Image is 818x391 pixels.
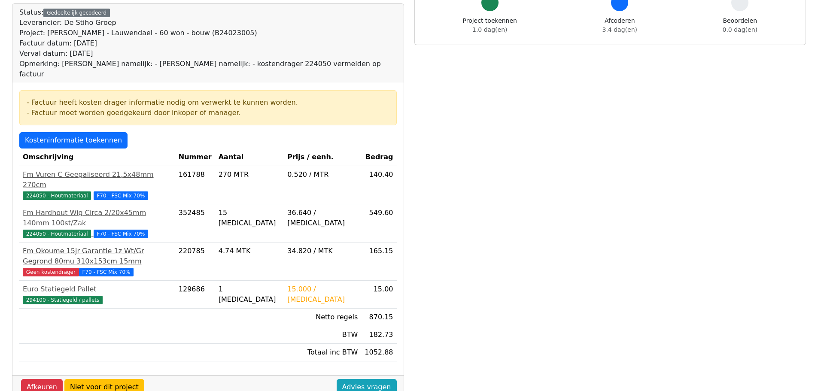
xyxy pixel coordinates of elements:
td: 870.15 [361,309,396,326]
span: 0.0 dag(en) [723,26,757,33]
div: 1 [MEDICAL_DATA] [219,284,281,305]
div: - Factuur moet worden goedgekeurd door inkoper of manager. [27,108,389,118]
a: Fm Vuren C Geegaliseerd 21,5x48mm 270cm224050 - Houtmateriaal F70 - FSC Mix 70% [23,170,172,200]
td: BTW [284,326,361,344]
div: Gedeeltelijk gecodeerd [43,9,110,17]
td: 549.60 [361,204,396,242]
span: F70 - FSC Mix 70% [79,268,134,276]
td: 129686 [175,281,215,309]
a: Euro Statiegeld Pallet294100 - Statiegeld / pallets [23,284,172,305]
div: Project: [PERSON_NAME] - Lauwendael - 60 won - bouw (B24023005) [19,28,397,38]
th: Omschrijving [19,149,175,166]
div: 270 MTR [219,170,281,180]
td: 140.40 [361,166,396,204]
div: 4.74 MTK [219,246,281,256]
td: 1052.88 [361,344,396,361]
td: 165.15 [361,242,396,281]
th: Aantal [215,149,284,166]
span: 3.4 dag(en) [602,26,637,33]
span: 1.0 dag(en) [472,26,507,33]
div: Factuur datum: [DATE] [19,38,397,48]
div: - Factuur heeft kosten drager informatie nodig om verwerkt te kunnen worden. [27,97,389,108]
div: 34.820 / MTK [287,246,358,256]
div: Fm Hardhout Wig Circa 2/20x45mm 140mm 100st/Zak [23,208,172,228]
td: Totaal inc BTW [284,344,361,361]
div: Fm Vuren C Geegaliseerd 21,5x48mm 270cm [23,170,172,190]
div: 15 [MEDICAL_DATA] [219,208,281,228]
a: Fm Okoume 15jr Garantie 1z Wt/Gr Gegrond 80mu 310x153cm 15mmGeen kostendragerF70 - FSC Mix 70% [23,246,172,277]
div: Leverancier: De Stiho Groep [19,18,397,28]
div: Opmerking: [PERSON_NAME] namelijk: - [PERSON_NAME] namelijk: - kostendrager 224050 vermelden op f... [19,59,397,79]
span: F70 - FSC Mix 70% [94,191,149,200]
div: 0.520 / MTR [287,170,358,180]
a: Fm Hardhout Wig Circa 2/20x45mm 140mm 100st/Zak224050 - Houtmateriaal F70 - FSC Mix 70% [23,208,172,239]
div: 15.000 / [MEDICAL_DATA] [287,284,358,305]
th: Nummer [175,149,215,166]
div: Afcoderen [602,16,637,34]
div: Verval datum: [DATE] [19,48,397,59]
span: Geen kostendrager [23,268,79,276]
td: 15.00 [361,281,396,309]
td: 352485 [175,204,215,242]
th: Prijs / eenh. [284,149,361,166]
div: Euro Statiegeld Pallet [23,284,172,294]
td: 220785 [175,242,215,281]
th: Bedrag [361,149,396,166]
div: Status: [19,7,397,79]
div: Fm Okoume 15jr Garantie 1z Wt/Gr Gegrond 80mu 310x153cm 15mm [23,246,172,267]
td: Netto regels [284,309,361,326]
span: F70 - FSC Mix 70% [94,230,149,238]
div: Project toekennen [463,16,517,34]
span: 224050 - Houtmateriaal [23,230,91,238]
td: 161788 [175,166,215,204]
span: 294100 - Statiegeld / pallets [23,296,103,304]
span: 224050 - Houtmateriaal [23,191,91,200]
div: Beoordelen [723,16,757,34]
td: 182.73 [361,326,396,344]
a: Kosteninformatie toekennen [19,132,128,149]
div: 36.640 / [MEDICAL_DATA] [287,208,358,228]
